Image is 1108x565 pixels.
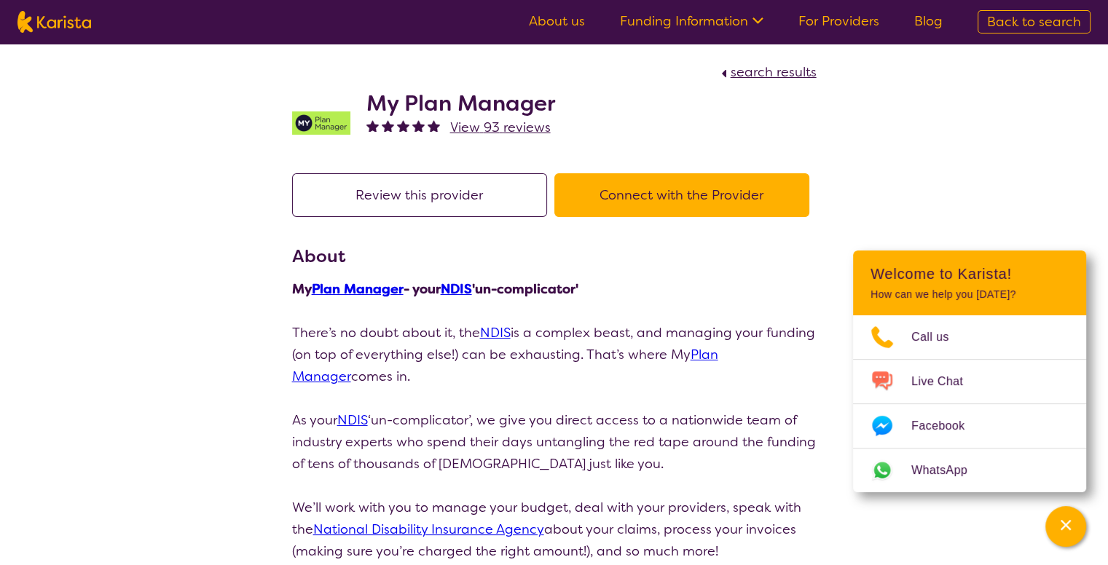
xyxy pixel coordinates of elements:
img: fullstar [366,119,379,132]
p: We’ll work with you to manage your budget, deal with your providers, speak with the about your cl... [292,497,817,562]
strong: My - your 'un-complicator' [292,280,578,298]
span: Live Chat [911,371,981,392]
span: Back to search [987,13,1081,31]
a: NDIS [480,324,511,341]
a: For Providers [798,12,879,30]
ul: Choose channel [853,315,1086,492]
img: fullstar [428,119,440,132]
a: Blog [914,12,943,30]
a: Web link opens in a new tab. [853,449,1086,492]
a: About us [529,12,585,30]
p: As your ‘un-complicator’, we give you direct access to a nationwide team of industry experts who ... [292,409,817,475]
h2: My Plan Manager [366,90,556,116]
div: Channel Menu [853,250,1086,492]
h2: Welcome to Karista! [871,265,1069,282]
h3: About [292,243,817,269]
a: search results [718,63,817,81]
button: Review this provider [292,173,547,217]
a: Review this provider [292,186,554,204]
p: There’s no doubt about it, the is a complex beast, and managing your funding (on top of everythin... [292,322,817,387]
span: WhatsApp [911,459,985,481]
img: fullstar [412,119,425,132]
a: View 93 reviews [450,116,551,138]
span: Facebook [911,415,982,437]
span: View 93 reviews [450,119,551,136]
img: v05irhjwnjh28ktdyyfd.png [292,94,350,152]
button: Channel Menu [1045,506,1086,547]
a: National Disability Insurance Agency [313,521,544,538]
a: NDIS [441,280,472,298]
a: Funding Information [620,12,763,30]
a: NDIS [337,411,368,429]
span: Call us [911,326,967,348]
a: Connect with the Provider [554,186,817,204]
img: fullstar [382,119,394,132]
img: Karista logo [17,11,91,33]
span: search results [731,63,817,81]
a: Back to search [978,10,1091,33]
p: How can we help you [DATE]? [871,288,1069,301]
a: Plan Manager [312,280,404,298]
img: fullstar [397,119,409,132]
button: Connect with the Provider [554,173,809,217]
